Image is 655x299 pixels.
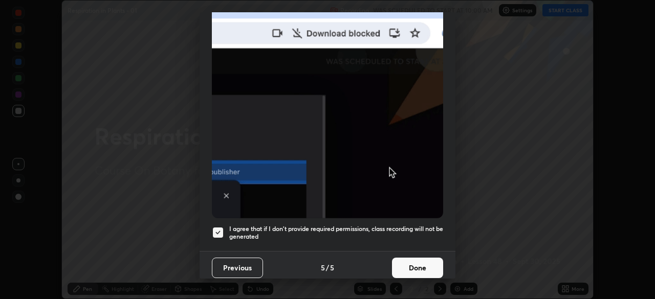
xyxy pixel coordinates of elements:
[321,262,325,273] h4: 5
[212,258,263,278] button: Previous
[330,262,334,273] h4: 5
[392,258,443,278] button: Done
[326,262,329,273] h4: /
[229,225,443,241] h5: I agree that if I don't provide required permissions, class recording will not be generated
